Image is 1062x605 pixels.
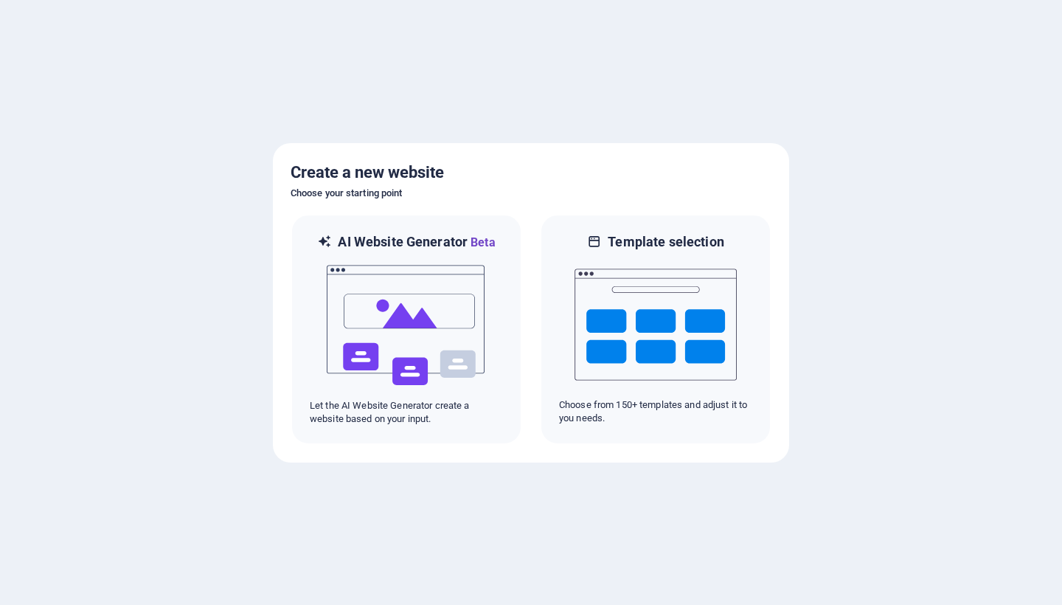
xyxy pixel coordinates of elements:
h6: Choose your starting point [291,184,771,202]
div: AI Website GeneratorBetaaiLet the AI Website Generator create a website based on your input. [291,214,522,445]
h6: Template selection [608,233,723,251]
span: Beta [468,235,496,249]
h5: Create a new website [291,161,771,184]
div: Template selectionChoose from 150+ templates and adjust it to you needs. [540,214,771,445]
p: Choose from 150+ templates and adjust it to you needs. [559,398,752,425]
img: ai [325,252,487,399]
p: Let the AI Website Generator create a website based on your input. [310,399,503,426]
h6: AI Website Generator [338,233,495,252]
